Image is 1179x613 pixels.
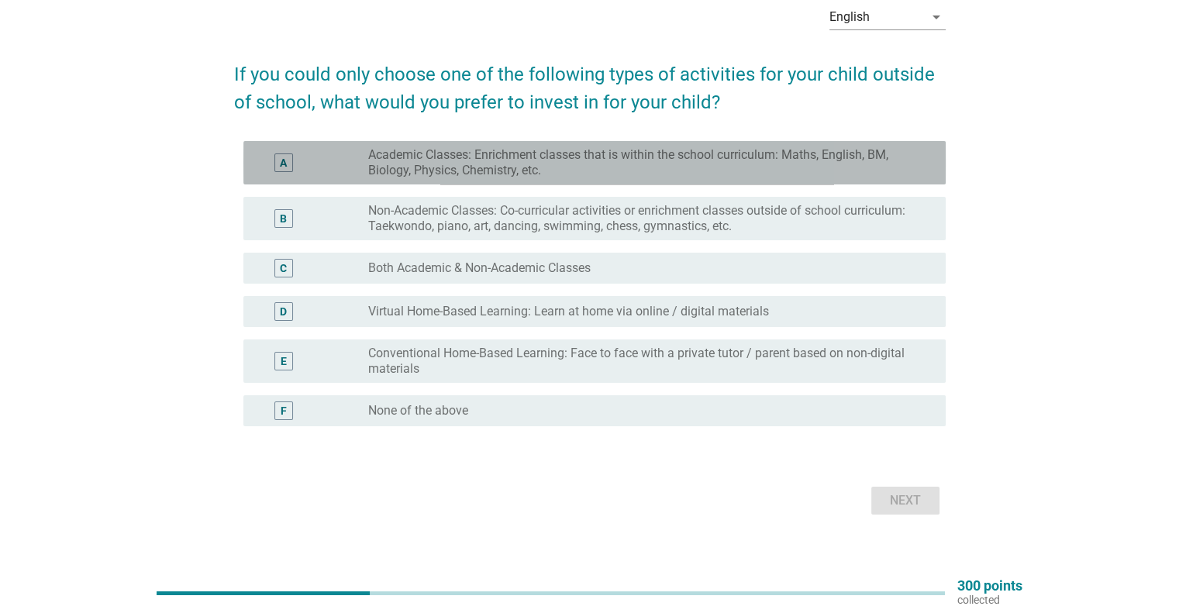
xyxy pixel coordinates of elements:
[957,593,1022,607] p: collected
[368,147,920,178] label: Academic Classes: Enrichment classes that is within the school curriculum: Maths, English, BM, Bi...
[957,579,1022,593] p: 300 points
[368,403,468,418] label: None of the above
[281,353,287,370] div: E
[368,260,591,276] label: Both Academic & Non-Academic Classes
[829,10,870,24] div: English
[234,45,946,116] h2: If you could only choose one of the following types of activities for your child outside of schoo...
[368,346,920,377] label: Conventional Home-Based Learning: Face to face with a private tutor / parent based on non-digital...
[280,260,287,277] div: C
[280,155,287,171] div: A
[280,211,287,227] div: B
[368,304,769,319] label: Virtual Home-Based Learning: Learn at home via online / digital materials
[927,8,946,26] i: arrow_drop_down
[368,203,920,234] label: Non-Academic Classes: Co-curricular activities or enrichment classes outside of school curriculum...
[280,304,287,320] div: D
[281,403,287,419] div: F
